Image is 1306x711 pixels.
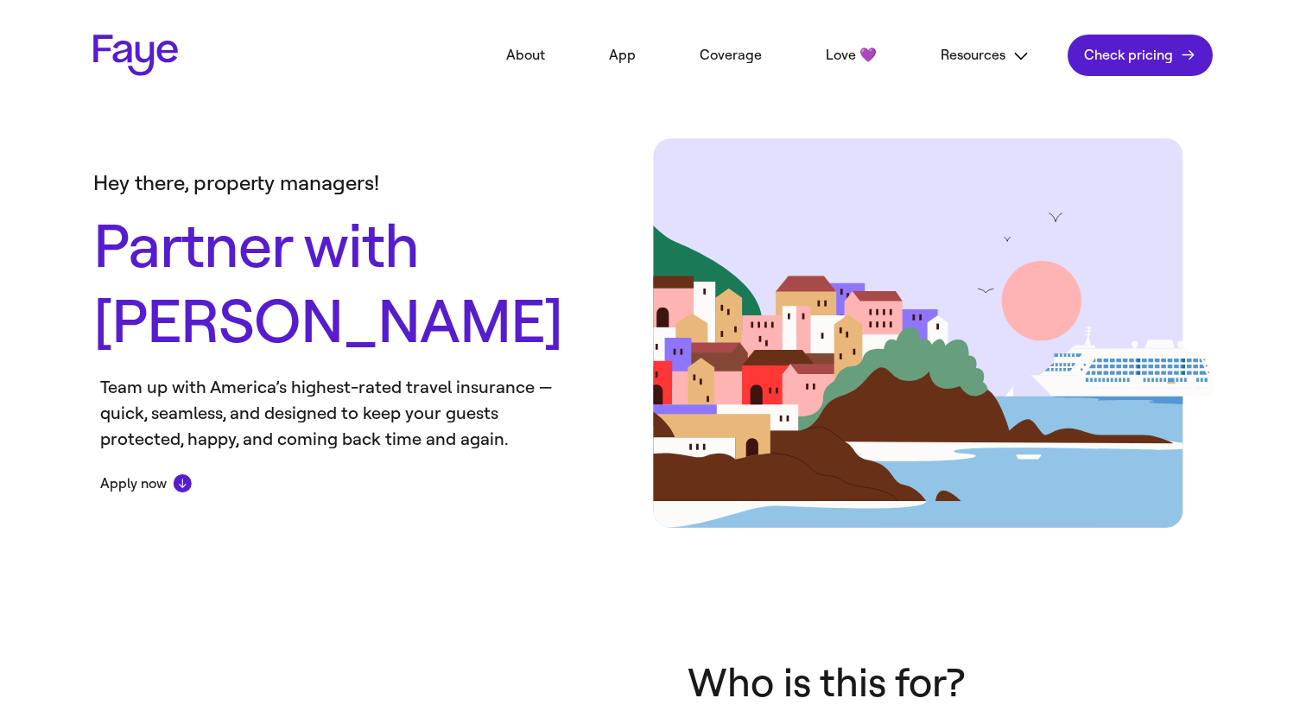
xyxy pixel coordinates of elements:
[1068,35,1213,76] a: Check pricing
[915,36,1056,75] button: Resources
[688,659,1171,709] h2: Who is this for?
[800,36,903,74] a: Love 💜
[93,375,560,496] p: Team up with America’s highest-rated travel insurance — quick, seamless, and designed to keep you...
[100,473,192,494] button: Apply now
[583,36,662,74] a: App
[93,170,632,196] p: Hey there, property managers!
[480,36,571,74] a: About
[93,35,178,76] a: Faye Logo
[93,210,632,361] h1: Partner with [PERSON_NAME]
[674,36,788,74] a: Coverage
